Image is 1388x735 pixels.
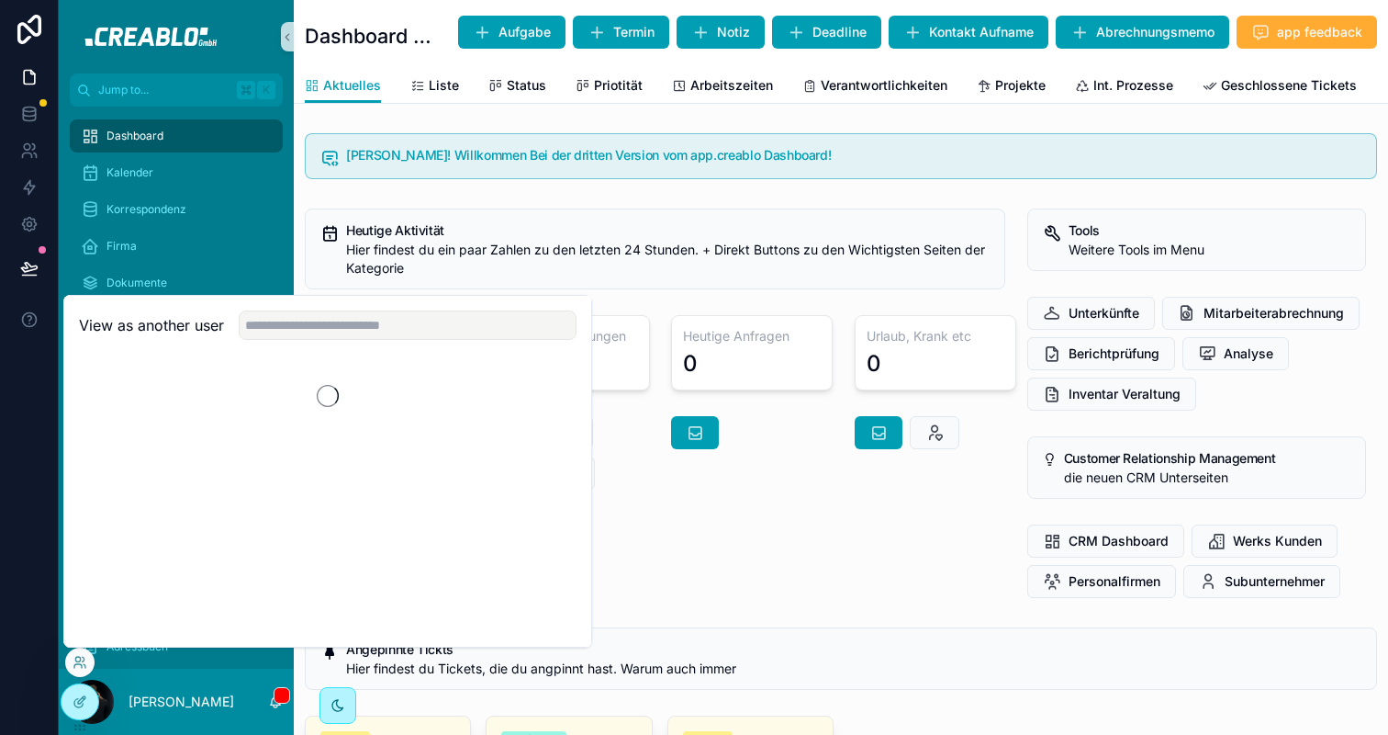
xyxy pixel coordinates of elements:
span: Inventar Veraltung [1069,385,1181,403]
a: Aktuelles [305,69,381,104]
span: Dashboard [106,129,163,143]
button: CRM Dashboard [1027,525,1184,558]
span: Jump to... [98,83,229,97]
h5: Moin Jasper! Willkommen Bei der dritten Version vom app.creablo Dashboard! [346,149,1361,162]
div: Weitere Tools im Menu [1069,241,1350,259]
span: CRM Dashboard [1069,532,1169,550]
a: Liste [410,69,459,106]
span: Arbeitszeiten [690,76,773,95]
a: Korrespondenz [70,193,283,226]
span: Dokumente [106,276,167,290]
span: Int. Prozesse [1093,76,1173,95]
img: App logo [73,22,279,51]
button: Subunternehmer [1183,565,1340,598]
button: Inventar Veraltung [1027,378,1196,411]
span: Subunternehmer [1225,572,1325,591]
a: Projekte [977,69,1046,106]
span: Personalfirmen [1069,572,1160,591]
span: Projekte [995,76,1046,95]
span: Unterkünfte [1069,304,1139,322]
h3: Urlaub, Krank etc [867,327,1004,345]
button: Kontakt Aufname [889,16,1048,49]
button: Analyse [1182,337,1289,370]
a: Arbeitszeiten [672,69,773,106]
h5: Angepinnte Tickts [346,643,1361,656]
a: Int. Prozesse [1075,69,1173,106]
span: app feedback [1277,23,1362,41]
span: Hier findest du Tickets, die du angpinnt hast. Warum auch immer [346,661,736,676]
a: Priotität [576,69,643,106]
span: Priotität [594,76,643,95]
span: Geschlossene Tickets [1221,76,1357,95]
span: Status [507,76,546,95]
a: Geschlossene Tickets [1203,69,1357,106]
span: Analyse [1224,345,1273,363]
span: die neuen CRM Unterseiten [1064,469,1228,485]
button: Notiz [677,16,765,49]
span: Kalender [106,165,153,180]
button: Aufgabe [458,16,565,49]
span: Verantwortlichkeiten [821,76,947,95]
button: Termin [573,16,669,49]
div: Hier findest du ein paar Zahlen zu den letzten 24 Stunden. + Direkt Buttons zu den Wichtigsten Se... [346,241,990,277]
span: Aktuelles [323,76,381,95]
span: Berichtprüfung [1069,345,1159,363]
a: Dokumente [70,266,283,300]
span: Aufgabe [498,23,551,41]
button: Mitarbeiterabrechnung [1162,297,1360,330]
a: Kalender [70,156,283,189]
h5: Customer Relationship Management [1064,452,1350,465]
span: Liste [429,76,459,95]
span: Weitere Tools im Menu [1069,242,1204,257]
h5: Heutige Aktivität [346,224,990,237]
span: Firma [106,239,137,254]
span: Kontakt Aufname [929,23,1034,41]
span: Hier findest du ein paar Zahlen zu den letzten 24 Stunden. + Direkt Buttons zu den Wichtigsten Se... [346,242,985,276]
a: Verantwortlichkeiten [802,69,947,106]
button: app feedback [1237,16,1377,49]
a: Dashboard [70,119,283,153]
div: Hier findest du Tickets, die du angpinnt hast. Warum auch immer [346,660,1361,678]
button: Jump to...K [70,73,283,107]
h1: Dashboard 3.0 [305,23,443,49]
button: Unterkünfte [1027,297,1155,330]
a: Firma [70,230,283,263]
span: Werks Kunden [1233,532,1322,550]
p: [PERSON_NAME] [129,693,234,711]
h2: View as another user [79,314,224,336]
span: Deadline [812,23,867,41]
span: Abrechnungsmemo [1096,23,1214,41]
button: Berichtprüfung [1027,337,1175,370]
button: Abrechnungsmemo [1056,16,1229,49]
span: Korrespondenz [106,202,186,217]
div: 0 [683,349,698,379]
span: K [259,83,274,97]
h5: Tools [1069,224,1350,237]
button: Werks Kunden [1192,525,1338,558]
button: Personalfirmen [1027,565,1176,598]
div: scrollable content [59,107,294,669]
button: Deadline [772,16,881,49]
span: Mitarbeiterabrechnung [1203,304,1344,322]
h3: Heutige Anfragen [683,327,821,345]
a: Status [488,69,546,106]
span: Notiz [717,23,750,41]
div: die neuen CRM Unterseiten [1064,469,1350,487]
span: Termin [613,23,655,41]
div: 0 [867,349,881,379]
